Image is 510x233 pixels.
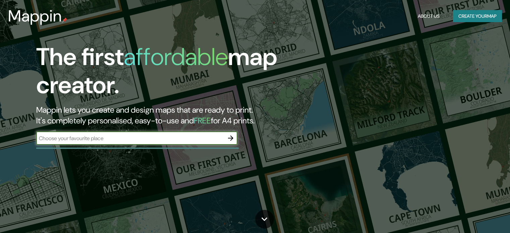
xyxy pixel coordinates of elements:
button: About Us [415,10,442,22]
input: Choose your favourite place [36,134,224,142]
h3: Mappin [8,7,62,25]
h2: Mappin lets you create and design maps that are ready to print. It's completely personalised, eas... [36,105,291,126]
h1: The first map creator. [36,43,291,105]
h1: affordable [124,41,228,72]
img: mappin-pin [62,17,67,23]
h5: FREE [194,115,211,126]
button: Create yourmap [453,10,502,22]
